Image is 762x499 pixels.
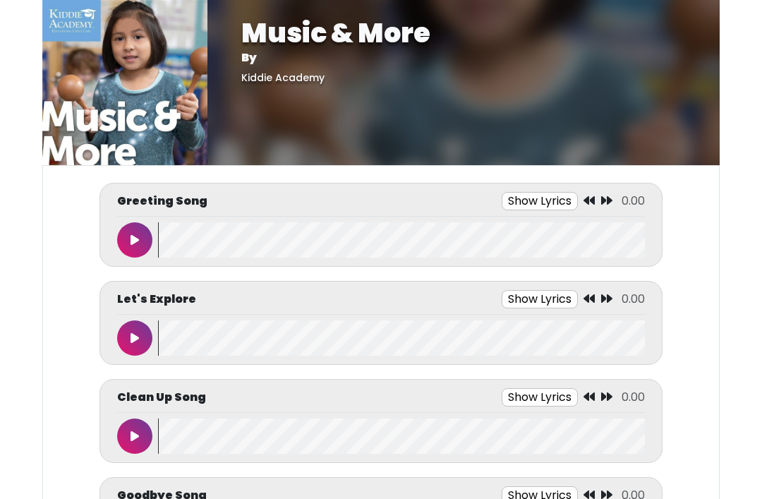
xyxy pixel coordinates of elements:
[241,72,686,84] h5: Kiddie Academy
[241,49,686,66] p: By
[117,193,207,210] p: Greeting Song
[502,388,578,407] button: Show Lyrics
[502,290,578,308] button: Show Lyrics
[117,389,206,406] p: Clean Up Song
[622,291,645,307] span: 0.00
[622,389,645,405] span: 0.00
[117,291,196,308] p: Let's Explore
[241,17,686,49] h1: Music & More
[502,192,578,210] button: Show Lyrics
[622,193,645,209] span: 0.00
